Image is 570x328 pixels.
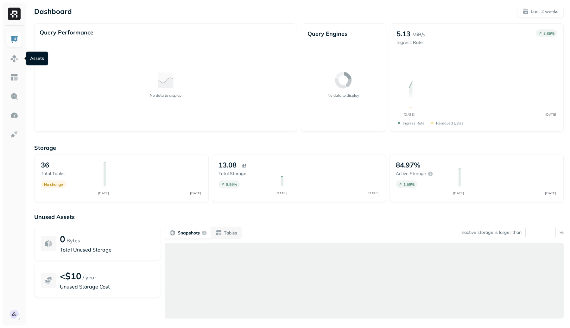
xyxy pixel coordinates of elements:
tspan: [DATE] [453,191,464,195]
p: MiB/s [412,31,425,38]
img: Assets [10,54,18,63]
p: 84.97% [396,161,421,169]
p: 3.85 % [543,31,554,36]
p: <$10 [60,270,81,282]
tspan: [DATE] [368,191,379,195]
p: Snapshots [178,230,200,236]
p: Active storage [396,171,426,177]
p: Ingress Rate [396,39,425,46]
p: 36 [41,161,49,169]
tspan: [DATE] [275,191,287,195]
p: Total Unused Storage [60,246,154,253]
p: Storage [34,144,564,151]
p: 0 [60,234,65,245]
img: Query Explorer [10,92,18,100]
tspan: [DATE] [98,191,109,195]
img: Asset Explorer [10,73,18,82]
img: Ryft [8,8,21,20]
p: 1.59 % [403,182,415,187]
p: Query Engines [307,30,379,37]
p: Inactive storage is larger than [460,229,522,235]
tspan: [DATE] [545,191,556,195]
p: No change [44,182,63,187]
tspan: [DATE] [545,112,556,117]
tspan: [DATE] [190,191,201,195]
p: Query Performance [40,29,93,36]
p: Ingress Rate [403,121,425,125]
p: / year [83,274,96,281]
div: Assets [26,52,48,65]
p: % [560,229,564,235]
button: Last 2 weeks [517,6,564,17]
p: 5.13 [396,29,410,38]
p: TiB [238,162,246,169]
p: Unused Storage Cost [60,283,154,290]
p: 13.08 [218,161,237,169]
img: Optimization [10,111,18,119]
p: Removed bytes [436,121,464,125]
p: Total tables [41,171,97,177]
p: Tables [224,230,237,236]
img: Rula [10,310,19,319]
p: No data to display [327,93,359,98]
p: Unused Assets [34,213,564,221]
img: Integrations [10,130,18,138]
p: Dashboard [34,7,72,16]
p: 8.99 % [226,182,237,187]
p: Last 2 weeks [531,9,558,15]
p: No data to display [150,93,181,98]
tspan: [DATE] [403,112,415,117]
p: Bytes [66,237,80,244]
img: Dashboard [10,35,18,44]
p: Total storage [218,171,275,177]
